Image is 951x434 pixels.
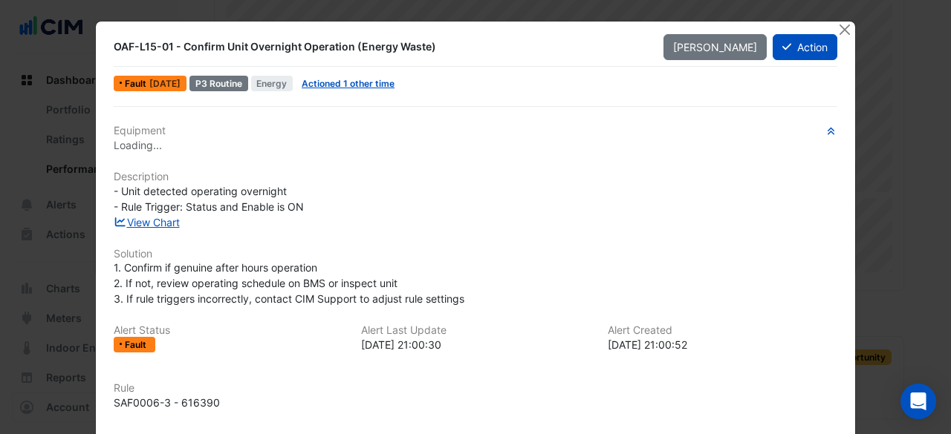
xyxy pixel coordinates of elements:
div: P3 Routine [189,76,248,91]
h6: Rule [114,382,837,395]
span: Loading... [114,139,162,151]
h6: Alert Created [608,324,837,337]
div: [DATE] 21:00:30 [361,337,591,352]
button: Action [773,34,837,60]
h6: Equipment [114,125,837,137]
div: SAF0006-3 - 616390 [114,395,220,410]
span: Fault [125,341,149,349]
span: Fault [125,79,149,88]
h6: Alert Status [114,324,343,337]
span: - Unit detected operating overnight - Rule Trigger: Status and Enable is ON [114,185,304,213]
button: Close [837,22,852,37]
div: OAF-L15-01 - Confirm Unit Overnight Operation (Energy Waste) [114,39,646,54]
span: Energy [251,76,293,91]
h6: Description [114,171,837,183]
span: 1. Confirm if genuine after hours operation 2. If not, review operating schedule on BMS or inspec... [114,261,464,305]
a: Actioned 1 other time [302,78,395,89]
span: Sat 12-Jul-2025 14:00 +03 [149,78,181,89]
div: Open Intercom Messenger [900,384,936,419]
span: [PERSON_NAME] [673,41,757,53]
a: View Chart [114,216,180,228]
button: [PERSON_NAME] [663,34,767,60]
div: [DATE] 21:00:52 [608,337,837,352]
h6: Alert Last Update [361,324,591,337]
h6: Solution [114,248,837,260]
